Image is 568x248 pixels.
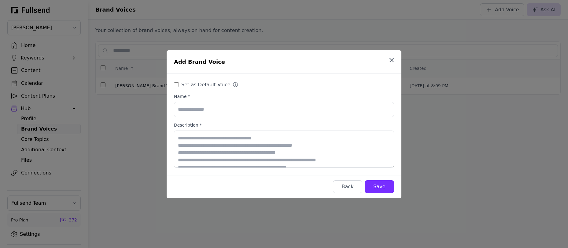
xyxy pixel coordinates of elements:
div: Name * [174,93,190,99]
div: Save [370,183,389,190]
label: Description * [174,122,394,128]
h1: Add Brand Voice [174,58,388,66]
div: ⓘ [233,81,239,88]
div: Back [338,183,357,190]
label: Set as Default Voice [181,81,238,88]
button: Save [365,180,394,193]
button: Back [333,180,362,193]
